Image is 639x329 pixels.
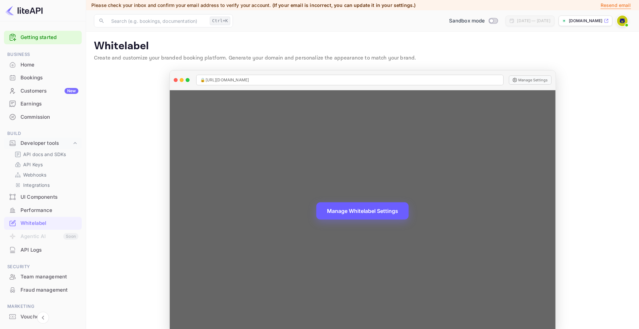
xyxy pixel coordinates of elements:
span: Security [4,263,82,270]
div: Earnings [4,98,82,110]
div: Commission [4,111,82,124]
button: Manage Whitelabel Settings [316,202,409,220]
span: Business [4,51,82,58]
div: Fraud management [4,284,82,297]
div: UI Components [21,193,78,201]
span: 🔒 [URL][DOMAIN_NAME] [201,77,249,83]
div: Earnings [21,100,78,108]
a: Performance [4,204,82,216]
div: Bookings [21,74,78,82]
p: API docs and SDKs [23,151,66,158]
span: Marketing [4,303,82,310]
div: API Logs [21,246,78,254]
div: New [65,88,78,94]
button: Manage Settings [509,75,552,85]
div: Commission [21,113,78,121]
p: Create and customize your branded booking platform. Generate your domain and personalize the appe... [94,54,631,62]
div: Customers [21,87,78,95]
div: Performance [4,204,82,217]
button: Collapse navigation [37,312,49,324]
span: (If your email is incorrect, you can update it in your settings.) [272,2,416,8]
div: Developer tools [4,138,82,149]
p: Resend email [601,2,631,9]
p: Integrations [23,182,50,188]
div: Whitelabel [4,217,82,230]
div: Developer tools [21,140,72,147]
div: Performance [21,207,78,214]
div: Home [21,61,78,69]
a: CustomersNew [4,85,82,97]
span: Sandbox mode [449,17,485,25]
div: [DATE] — [DATE] [517,18,550,24]
a: API docs and SDKs [15,151,76,158]
img: LiteAPI logo [5,5,43,16]
p: API Keys [23,161,43,168]
a: API Keys [15,161,76,168]
a: Earnings [4,98,82,110]
div: Team management [21,273,78,281]
a: Team management [4,270,82,283]
div: API docs and SDKs [12,149,79,159]
div: API Keys [12,160,79,169]
a: Vouchers [4,310,82,323]
a: Commission [4,111,82,123]
a: Bookings [4,71,82,84]
span: Build [4,130,82,137]
img: Klook . [617,16,628,26]
div: Team management [4,270,82,283]
span: Please check your inbox and confirm your email address to verify your account. [91,2,271,8]
input: Search (e.g. bookings, documentation) [107,14,207,27]
a: Getting started [21,34,78,41]
div: Vouchers [4,310,82,323]
div: Vouchers [21,313,78,321]
div: CustomersNew [4,85,82,98]
div: Getting started [4,31,82,44]
a: Integrations [15,182,76,188]
a: Whitelabel [4,217,82,229]
div: Webhooks [12,170,79,180]
a: API Logs [4,244,82,256]
a: Fraud management [4,284,82,296]
p: [DOMAIN_NAME] [569,18,603,24]
div: Ctrl+K [210,17,230,25]
div: Integrations [12,180,79,190]
div: UI Components [4,191,82,204]
p: Webhooks [23,171,46,178]
div: Fraud management [21,286,78,294]
a: Webhooks [15,171,76,178]
div: API Logs [4,244,82,257]
div: Whitelabel [21,220,78,227]
a: Home [4,59,82,71]
div: Switch to Production mode [446,17,500,25]
p: Whitelabel [94,40,631,53]
a: UI Components [4,191,82,203]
